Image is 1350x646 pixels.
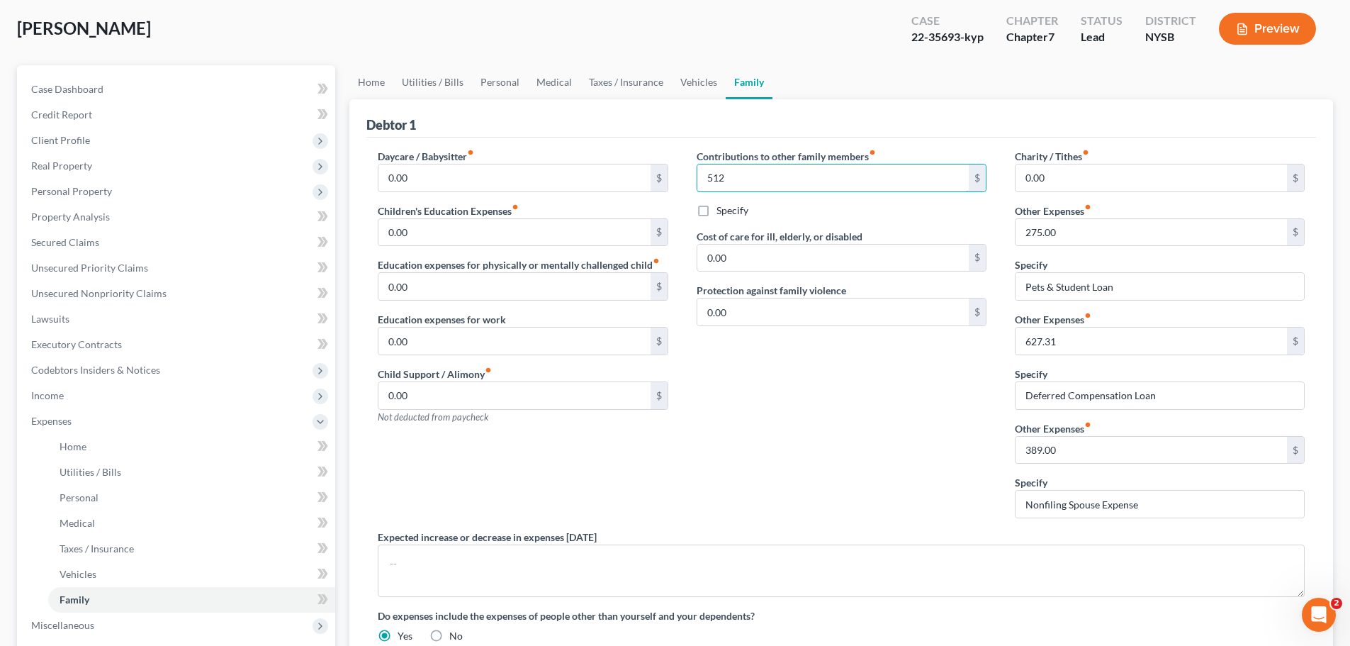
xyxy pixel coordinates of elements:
[31,185,112,197] span: Personal Property
[1287,219,1304,246] div: $
[378,149,474,164] label: Daycare / Babysitter
[1081,29,1123,45] div: Lead
[31,211,110,223] span: Property Analysis
[449,629,463,643] label: No
[911,29,984,45] div: 22-35693-kyp
[1081,13,1123,29] div: Status
[1048,30,1054,43] span: 7
[60,466,121,478] span: Utilities / Bills
[393,65,472,99] a: Utilities / Bills
[472,65,528,99] a: Personal
[20,306,335,332] a: Lawsuits
[48,434,335,460] a: Home
[1016,328,1287,355] input: --
[20,77,335,102] a: Case Dashboard
[31,389,64,401] span: Income
[20,255,335,281] a: Unsecured Priority Claims
[20,204,335,230] a: Property Analysis
[60,491,99,503] span: Personal
[1219,13,1316,45] button: Preview
[1015,312,1091,327] label: Other Expenses
[378,165,650,191] input: --
[1287,165,1304,191] div: $
[60,542,134,555] span: Taxes / Insurance
[969,165,986,191] div: $
[20,102,335,128] a: Credit Report
[20,281,335,306] a: Unsecured Nonpriority Claims
[31,160,92,172] span: Real Property
[1006,29,1058,45] div: Chapter
[378,530,597,545] label: Expected increase or decrease in expenses [DATE]
[48,485,335,511] a: Personal
[1084,421,1091,428] i: fiber_manual_record
[969,245,986,272] div: $
[31,619,94,631] span: Miscellaneous
[651,273,668,300] div: $
[20,230,335,255] a: Secured Claims
[48,562,335,587] a: Vehicles
[485,367,492,374] i: fiber_manual_record
[48,511,335,536] a: Medical
[1016,437,1287,464] input: --
[1015,475,1047,490] label: Specify
[31,134,90,146] span: Client Profile
[726,65,772,99] a: Family
[31,262,148,274] span: Unsecured Priority Claims
[1145,29,1196,45] div: NYSB
[31,364,160,376] span: Codebtors Insiders & Notices
[60,517,95,529] span: Medical
[378,257,660,272] label: Education expenses for physically or mentally challenged child
[1145,13,1196,29] div: District
[60,440,86,452] span: Home
[1331,598,1342,609] span: 2
[911,13,984,29] div: Case
[653,257,660,264] i: fiber_manual_record
[1006,13,1058,29] div: Chapter
[48,587,335,613] a: Family
[378,367,492,382] label: Child Support / Alimony
[1084,312,1091,319] i: fiber_manual_record
[697,229,862,244] label: Cost of care for ill, elderly, or disabled
[378,608,1305,623] label: Do expenses include the expenses of people other than yourself and your dependents?
[697,245,969,272] input: --
[31,236,99,248] span: Secured Claims
[1016,219,1287,246] input: --
[1015,257,1047,272] label: Specify
[378,382,650,409] input: --
[31,83,103,95] span: Case Dashboard
[366,116,416,133] div: Debtor 1
[378,312,506,327] label: Education expenses for work
[31,108,92,121] span: Credit Report
[1015,149,1089,164] label: Charity / Tithes
[969,299,986,325] div: $
[378,219,650,246] input: --
[672,65,726,99] a: Vehicles
[1016,273,1304,300] input: Specify...
[1287,437,1304,464] div: $
[1287,328,1304,355] div: $
[48,460,335,485] a: Utilities / Bills
[17,18,151,38] span: [PERSON_NAME]
[651,382,668,409] div: $
[349,65,393,99] a: Home
[1015,204,1091,218] label: Other Expenses
[1302,598,1336,632] iframe: Intercom live chat
[716,204,748,218] label: Specify
[512,204,519,211] i: fiber_manual_record
[31,415,72,427] span: Expenses
[697,283,846,298] label: Protection against family violence
[697,165,969,191] input: --
[1016,382,1304,409] input: Specify...
[378,328,650,355] input: --
[378,204,519,218] label: Children's Education Expenses
[48,536,335,562] a: Taxes / Insurance
[1015,421,1091,436] label: Other Expenses
[651,328,668,355] div: $
[60,568,96,580] span: Vehicles
[1016,165,1287,191] input: --
[528,65,580,99] a: Medical
[467,149,474,156] i: fiber_manual_record
[697,299,969,325] input: --
[697,149,876,164] label: Contributions to other family members
[1082,149,1089,156] i: fiber_manual_record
